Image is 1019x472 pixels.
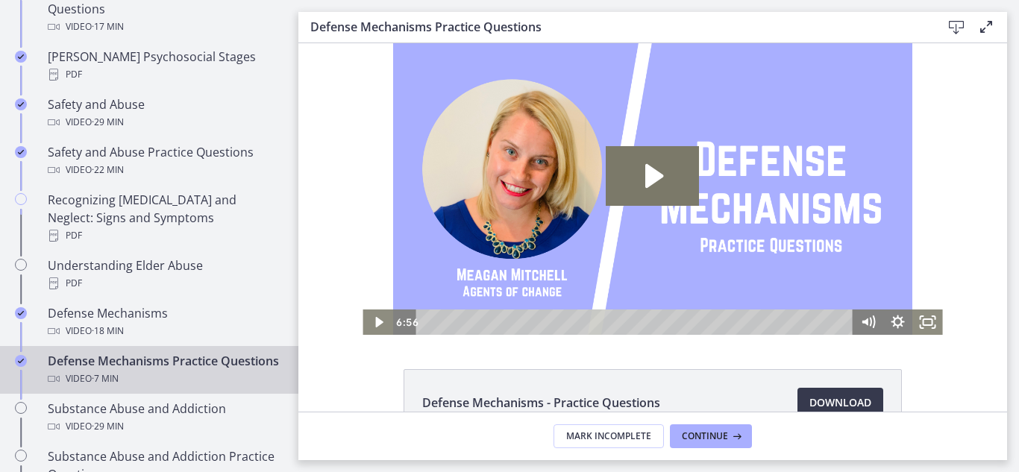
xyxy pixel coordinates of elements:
[15,307,27,319] i: Completed
[15,98,27,110] i: Completed
[48,227,280,245] div: PDF
[48,161,280,179] div: Video
[92,370,119,388] span: · 7 min
[615,266,645,292] button: Fullscreen
[48,18,280,36] div: Video
[566,430,651,442] span: Mark Incomplete
[15,146,27,158] i: Completed
[307,103,401,163] button: Play Video: cbe1sppt4o1cl02sibig.mp4
[48,274,280,292] div: PDF
[15,355,27,367] i: Completed
[797,388,883,418] a: Download
[48,113,280,131] div: Video
[48,66,280,84] div: PDF
[48,352,280,388] div: Defense Mechanisms Practice Questions
[670,424,752,448] button: Continue
[92,113,124,131] span: · 29 min
[92,161,124,179] span: · 22 min
[585,266,615,292] button: Show settings menu
[48,370,280,388] div: Video
[48,95,280,131] div: Safety and Abuse
[48,418,280,435] div: Video
[92,18,124,36] span: · 17 min
[48,48,280,84] div: [PERSON_NAME] Psychosocial Stages
[48,304,280,340] div: Defense Mechanisms
[310,18,918,36] h3: Defense Mechanisms Practice Questions
[92,418,124,435] span: · 29 min
[555,266,585,292] button: Mute
[48,191,280,245] div: Recognizing [MEDICAL_DATA] and Neglect: Signs and Symptoms
[554,424,664,448] button: Mark Incomplete
[92,322,124,340] span: · 18 min
[422,394,660,412] span: Defense Mechanisms - Practice Questions
[48,322,280,340] div: Video
[682,430,728,442] span: Continue
[809,394,871,412] span: Download
[48,257,280,292] div: Understanding Elder Abuse
[48,400,280,435] div: Substance Abuse and Addiction
[64,266,94,292] button: Play Video
[15,51,27,63] i: Completed
[298,43,1007,335] iframe: Video Lesson
[129,266,548,292] div: Playbar
[48,143,280,179] div: Safety and Abuse Practice Questions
